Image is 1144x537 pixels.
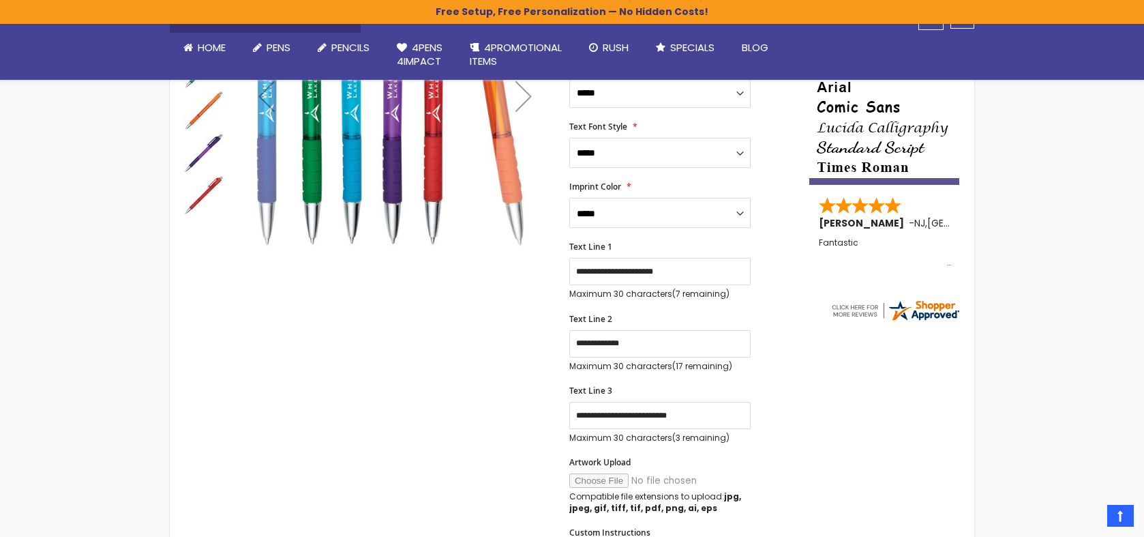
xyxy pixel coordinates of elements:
[569,361,751,372] p: Maximum 30 characters
[183,131,226,173] div: Zaz Pen
[742,40,768,55] span: Blog
[331,40,370,55] span: Pencils
[183,90,224,131] img: Zaz Pen
[728,33,782,63] a: Blog
[569,289,751,300] p: Maximum 30 characters
[830,298,961,323] img: 4pens.com widget logo
[183,175,224,216] img: Zaz Pen
[304,33,383,63] a: Pencils
[642,33,728,63] a: Specials
[575,33,642,63] a: Rush
[198,40,226,55] span: Home
[569,313,612,325] span: Text Line 2
[672,288,729,300] span: (7 remaining)
[914,216,925,230] span: NJ
[1032,500,1144,537] iframe: Google Customer Reviews
[830,314,961,325] a: 4pens.com certificate URL
[569,121,627,132] span: Text Font Style
[819,216,909,230] span: [PERSON_NAME]
[267,40,290,55] span: Pens
[819,238,951,267] div: Fantastic
[670,40,714,55] span: Specials
[672,432,729,444] span: (3 remaining)
[927,216,1027,230] span: [GEOGRAPHIC_DATA]
[569,241,612,252] span: Text Line 1
[183,173,224,216] div: Zaz Pen
[470,40,562,68] span: 4PROMOTIONAL ITEMS
[383,33,456,77] a: 4Pens4impact
[569,385,612,396] span: Text Line 3
[183,89,226,131] div: Zaz Pen
[569,491,741,513] strong: jpg, jpeg, gif, tiff, tif, pdf, png, ai, eps
[183,132,224,173] img: Zaz Pen
[569,491,751,513] p: Compatible file extensions to upload:
[603,40,629,55] span: Rush
[569,433,751,444] p: Maximum 30 characters
[239,33,304,63] a: Pens
[569,456,631,468] span: Artwork Upload
[672,360,732,372] span: (17 remaining)
[809,53,959,185] img: font-personalization-examples
[170,33,239,63] a: Home
[569,181,621,192] span: Imprint Color
[456,33,575,77] a: 4PROMOTIONALITEMS
[397,40,442,68] span: 4Pens 4impact
[909,216,1027,230] span: - ,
